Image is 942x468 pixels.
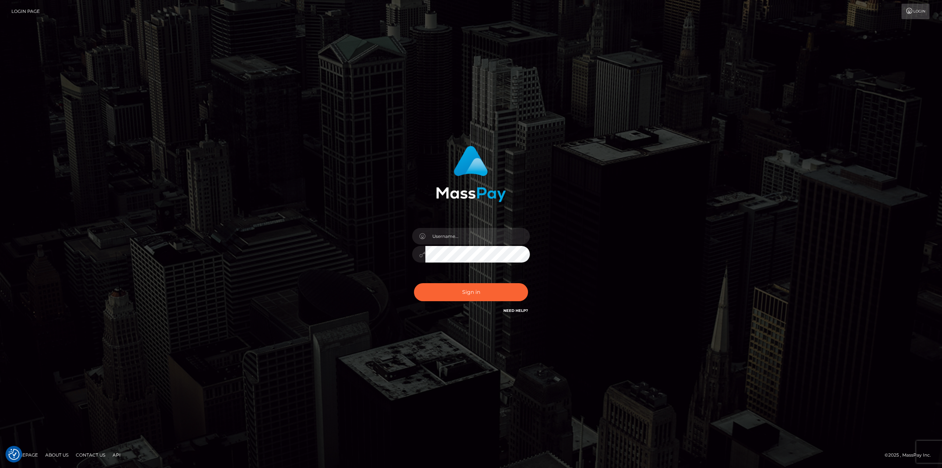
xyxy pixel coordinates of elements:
a: Login [902,4,929,19]
input: Username... [425,228,530,244]
a: Login Page [11,4,40,19]
a: Need Help? [503,308,528,313]
div: © 2025 , MassPay Inc. [885,451,936,459]
a: About Us [42,449,71,461]
img: Revisit consent button [8,449,20,460]
a: Homepage [8,449,41,461]
button: Consent Preferences [8,449,20,460]
a: Contact Us [73,449,108,461]
button: Sign in [414,283,528,301]
img: MassPay Login [436,146,506,202]
a: API [110,449,124,461]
